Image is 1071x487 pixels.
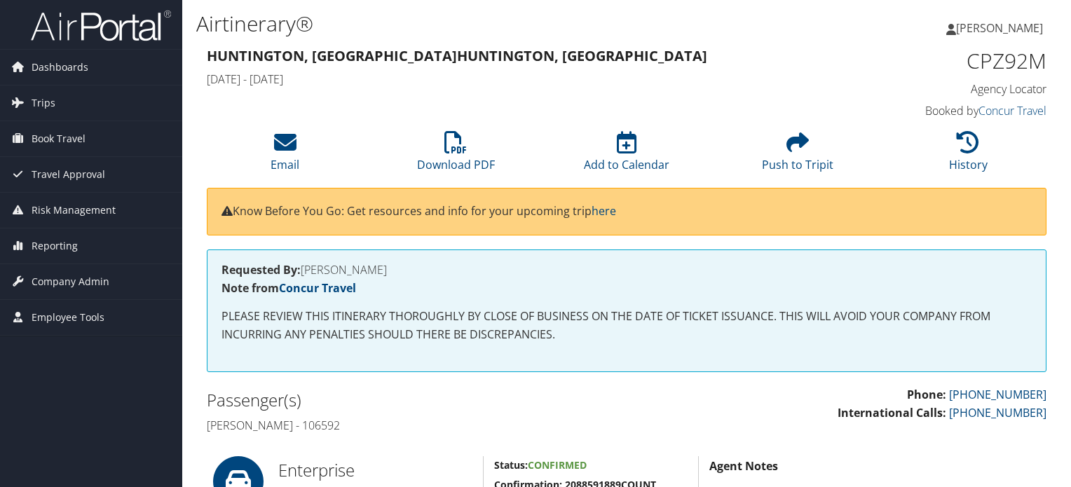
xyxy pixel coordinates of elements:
[32,264,109,299] span: Company Admin
[31,9,171,42] img: airportal-logo.png
[949,405,1046,420] a: [PHONE_NUMBER]
[494,458,528,472] strong: Status:
[852,46,1046,76] h1: CPZ92M
[207,388,616,412] h2: Passenger(s)
[221,308,1032,343] p: PLEASE REVIEW THIS ITINERARY THOROUGHLY BY CLOSE OF BUSINESS ON THE DATE OF TICKET ISSUANCE. THIS...
[207,46,707,65] strong: Huntington, [GEOGRAPHIC_DATA] Huntington, [GEOGRAPHIC_DATA]
[279,280,356,296] a: Concur Travel
[207,418,616,433] h4: [PERSON_NAME] - 106592
[956,20,1043,36] span: [PERSON_NAME]
[32,85,55,121] span: Trips
[852,103,1046,118] h4: Booked by
[949,139,988,172] a: History
[221,280,356,296] strong: Note from
[592,203,616,219] a: here
[32,193,116,228] span: Risk Management
[528,458,587,472] span: Confirmed
[278,458,472,482] h2: Enterprise
[271,139,299,172] a: Email
[838,405,946,420] strong: International Calls:
[32,121,86,156] span: Book Travel
[946,7,1057,49] a: [PERSON_NAME]
[32,300,104,335] span: Employee Tools
[221,262,301,277] strong: Requested By:
[221,264,1032,275] h4: [PERSON_NAME]
[207,71,831,87] h4: [DATE] - [DATE]
[762,139,833,172] a: Push to Tripit
[709,458,778,474] strong: Agent Notes
[978,103,1046,118] a: Concur Travel
[417,139,495,172] a: Download PDF
[584,139,669,172] a: Add to Calendar
[852,81,1046,97] h4: Agency Locator
[32,228,78,263] span: Reporting
[32,50,88,85] span: Dashboards
[949,387,1046,402] a: [PHONE_NUMBER]
[196,9,770,39] h1: Airtinerary®
[32,157,105,192] span: Travel Approval
[221,203,1032,221] p: Know Before You Go: Get resources and info for your upcoming trip
[907,387,946,402] strong: Phone:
